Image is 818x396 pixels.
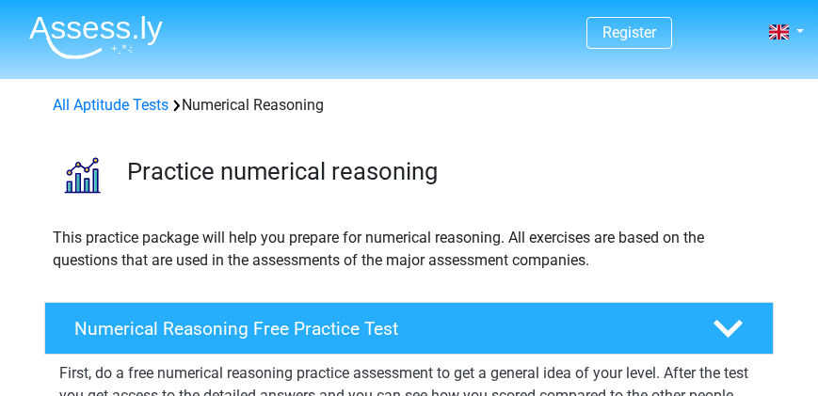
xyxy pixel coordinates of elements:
p: This practice package will help you prepare for numerical reasoning. All exercises are based on t... [53,227,765,272]
img: numerical reasoning [45,139,118,212]
div: Numerical Reasoning [45,94,773,117]
a: All Aptitude Tests [53,96,168,114]
h4: Numerical Reasoning Free Practice Test [74,318,685,340]
a: Numerical Reasoning Free Practice Test [37,302,781,355]
h3: Practice numerical reasoning [127,157,759,186]
img: Assessly [29,15,163,59]
a: Register [602,24,656,41]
